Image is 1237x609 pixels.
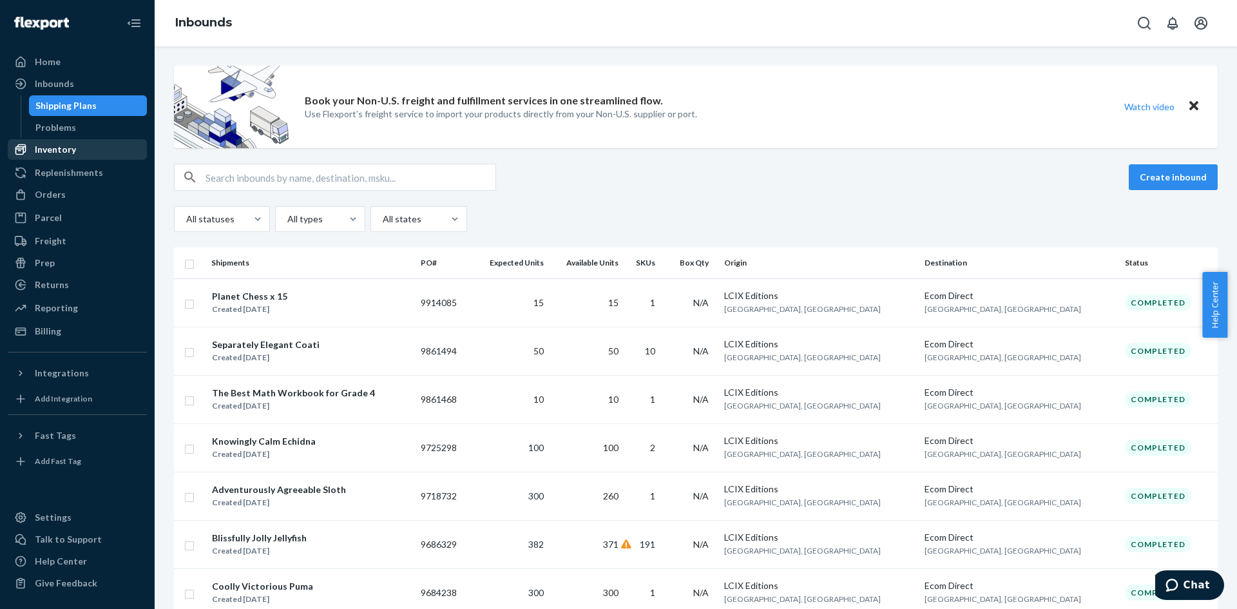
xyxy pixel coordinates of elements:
[650,587,655,598] span: 1
[8,231,147,251] a: Freight
[35,77,74,90] div: Inbounds
[212,351,320,364] div: Created [DATE]
[35,99,97,112] div: Shipping Plans
[533,345,544,356] span: 50
[603,587,618,598] span: 300
[212,483,346,496] div: Adventurously Agreeable Sloth
[603,490,618,501] span: 260
[35,393,92,404] div: Add Integration
[719,247,919,278] th: Origin
[724,289,914,302] div: LCIX Editions
[640,539,655,550] span: 191
[35,188,66,201] div: Orders
[35,211,62,224] div: Parcel
[8,275,147,295] a: Returns
[925,401,1081,411] span: [GEOGRAPHIC_DATA], [GEOGRAPHIC_DATA]
[8,52,147,72] a: Home
[925,289,1115,302] div: Ecom Direct
[416,327,471,375] td: 9861494
[35,429,76,442] div: Fast Tags
[8,425,147,446] button: Fast Tags
[603,442,618,453] span: 100
[35,278,69,291] div: Returns
[724,338,914,351] div: LCIX Editions
[165,5,242,42] ol: breadcrumbs
[724,401,881,411] span: [GEOGRAPHIC_DATA], [GEOGRAPHIC_DATA]
[35,256,55,269] div: Prep
[925,434,1115,447] div: Ecom Direct
[8,208,147,228] a: Parcel
[624,247,666,278] th: SKUs
[8,389,147,409] a: Add Integration
[8,529,147,550] button: Talk to Support
[724,449,881,459] span: [GEOGRAPHIC_DATA], [GEOGRAPHIC_DATA]
[8,253,147,273] a: Prep
[1160,10,1185,36] button: Open notifications
[693,539,709,550] span: N/A
[724,483,914,496] div: LCIX Editions
[212,290,287,303] div: Planet Chess x 15
[693,394,709,405] span: N/A
[724,353,881,362] span: [GEOGRAPHIC_DATA], [GEOGRAPHIC_DATA]
[650,297,655,308] span: 1
[1125,391,1191,407] div: Completed
[925,449,1081,459] span: [GEOGRAPHIC_DATA], [GEOGRAPHIC_DATA]
[416,520,471,568] td: 9686329
[212,580,313,593] div: Coolly Victorious Puma
[1185,97,1202,116] button: Close
[416,278,471,327] td: 9914085
[1116,97,1183,116] button: Watch video
[35,143,76,156] div: Inventory
[8,363,147,383] button: Integrations
[8,139,147,160] a: Inventory
[381,213,383,226] input: All states
[724,434,914,447] div: LCIX Editions
[35,325,61,338] div: Billing
[8,573,147,594] button: Give Feedback
[472,247,549,278] th: Expected Units
[925,579,1115,592] div: Ecom Direct
[533,297,544,308] span: 15
[121,10,147,36] button: Close Navigation
[724,594,881,604] span: [GEOGRAPHIC_DATA], [GEOGRAPHIC_DATA]
[1125,295,1191,311] div: Completed
[8,162,147,183] a: Replenishments
[1155,570,1224,603] iframe: Opens a widget where you can chat to one of our agents
[1188,10,1214,36] button: Open account menu
[35,577,97,590] div: Give Feedback
[1129,164,1218,190] button: Create inbound
[925,353,1081,362] span: [GEOGRAPHIC_DATA], [GEOGRAPHIC_DATA]
[35,166,103,179] div: Replenishments
[29,95,148,116] a: Shipping Plans
[693,490,709,501] span: N/A
[14,17,69,30] img: Flexport logo
[693,587,709,598] span: N/A
[693,297,709,308] span: N/A
[416,423,471,472] td: 9725298
[645,345,655,356] span: 10
[35,456,81,467] div: Add Fast Tag
[8,451,147,472] a: Add Fast Tag
[29,117,148,138] a: Problems
[533,394,544,405] span: 10
[528,490,544,501] span: 300
[35,55,61,68] div: Home
[608,345,618,356] span: 50
[925,338,1115,351] div: Ecom Direct
[286,213,287,226] input: All types
[305,93,663,108] p: Book your Non-U.S. freight and fulfillment services in one streamlined flow.
[603,539,618,550] span: 371
[724,498,881,507] span: [GEOGRAPHIC_DATA], [GEOGRAPHIC_DATA]
[724,546,881,556] span: [GEOGRAPHIC_DATA], [GEOGRAPHIC_DATA]
[724,579,914,592] div: LCIX Editions
[35,302,78,314] div: Reporting
[650,394,655,405] span: 1
[925,483,1115,496] div: Ecom Direct
[1125,440,1191,456] div: Completed
[919,247,1120,278] th: Destination
[693,442,709,453] span: N/A
[175,15,232,30] a: Inbounds
[925,594,1081,604] span: [GEOGRAPHIC_DATA], [GEOGRAPHIC_DATA]
[8,551,147,572] a: Help Center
